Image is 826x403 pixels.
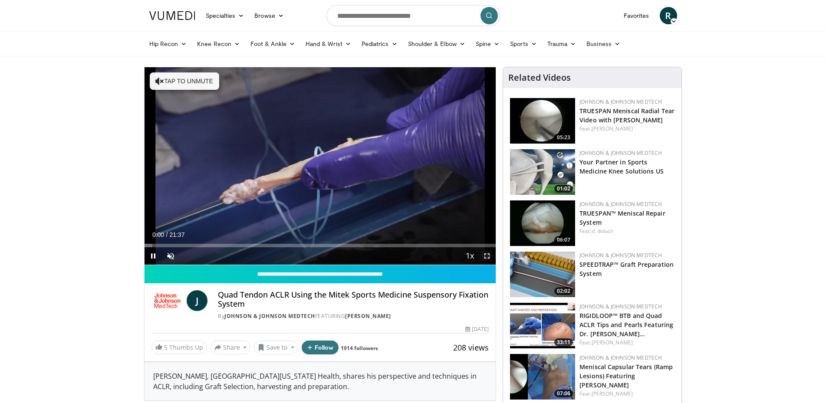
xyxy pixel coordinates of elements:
span: 06:07 [554,236,573,244]
a: 1914 followers [341,344,378,352]
span: 01:02 [554,185,573,193]
div: Feat. [579,339,675,347]
span: 208 views [453,342,489,353]
div: Feat. [579,227,675,235]
img: a46a2fe1-2704-4a9e-acc3-1c278068f6c4.150x105_q85_crop-smart_upscale.jpg [510,252,575,297]
h4: Quad Tendon ACLR Using the Mitek Sports Medicine Suspensory Fixation System [218,290,489,309]
a: Foot & Ankle [245,35,300,52]
a: [PERSON_NAME] [345,312,391,320]
button: Save to [254,341,298,354]
a: Spine [471,35,505,52]
a: Johnson & Johnson MedTech [579,354,662,361]
a: Sports [505,35,542,52]
div: By FEATURING [218,312,489,320]
video-js: Video Player [145,67,496,265]
div: Feat. [579,125,675,133]
a: TRUESPAN Meniscal Radial Tear Video with [PERSON_NAME] [579,107,675,124]
span: 0:00 [152,231,164,238]
img: a9cbc79c-1ae4-425c-82e8-d1f73baa128b.150x105_q85_crop-smart_upscale.jpg [510,98,575,144]
a: Meniscal Capsular Tears (Ramp Lesions) Featuring [PERSON_NAME] [579,363,673,389]
span: 02:02 [554,287,573,295]
h4: Related Videos [508,72,571,83]
a: 07:06 [510,354,575,400]
img: 4bc3a03c-f47c-4100-84fa-650097507746.150x105_q85_crop-smart_upscale.jpg [510,303,575,348]
div: Progress Bar [145,244,496,247]
a: J [187,290,207,311]
a: Your Partner in Sports Medicine Knee Solutions US [579,158,664,175]
a: 5 Thumbs Up [151,341,207,354]
div: [DATE] [465,325,489,333]
button: Unmute [162,247,179,265]
a: 33:11 [510,303,575,348]
a: [PERSON_NAME] [592,339,633,346]
button: Tap to unmute [150,72,219,90]
button: Pause [145,247,162,265]
a: Johnson & Johnson MedTech [579,252,662,259]
a: Knee Recon [192,35,245,52]
a: 02:02 [510,252,575,297]
a: RIGIDLOOP™ BTB and Quad ACLR Tips and Pearls Featuring Dr. [PERSON_NAME]… [579,311,673,338]
span: 05:23 [554,134,573,141]
a: 05:23 [510,98,575,144]
button: Playback Rate [461,247,478,265]
a: Shoulder & Elbow [403,35,471,52]
a: Favorites [619,7,655,24]
a: Johnson & Johnson MedTech [224,312,315,320]
a: [PERSON_NAME] [592,125,633,132]
a: R [660,7,677,24]
a: Hip Recon [144,35,192,52]
a: d. diduch [592,227,614,235]
img: 0543fda4-7acd-4b5c-b055-3730b7e439d4.150x105_q85_crop-smart_upscale.jpg [510,149,575,195]
input: Search topics, interventions [326,5,500,26]
span: 07:06 [554,390,573,397]
a: Pediatrics [356,35,403,52]
a: Business [581,35,625,52]
span: 21:37 [169,231,184,238]
a: Hand & Wrist [300,35,356,52]
a: TRUESPAN™ Meniscal Repair System [579,209,665,226]
img: Johnson & Johnson MedTech [151,290,184,311]
a: Trauma [542,35,582,52]
a: 06:07 [510,200,575,246]
a: [PERSON_NAME] [592,390,633,397]
a: Johnson & Johnson MedTech [579,303,662,310]
img: 0c02c3d5-dde0-442f-bbc0-cf861f5c30d7.150x105_q85_crop-smart_upscale.jpg [510,354,575,400]
img: VuMedi Logo [149,11,195,20]
span: 33:11 [554,338,573,346]
a: Johnson & Johnson MedTech [579,149,662,157]
img: e42d750b-549a-4175-9691-fdba1d7a6a0f.150x105_q85_crop-smart_upscale.jpg [510,200,575,246]
a: Johnson & Johnson MedTech [579,200,662,208]
a: 01:02 [510,149,575,195]
div: Feat. [579,390,675,398]
button: Fullscreen [478,247,496,265]
a: SPEEDTRAP™ Graft Preparation System [579,260,674,278]
span: 5 [164,343,168,351]
a: Specialties [201,7,250,24]
button: Follow [302,341,339,354]
a: Browse [249,7,289,24]
span: / [166,231,168,238]
div: [PERSON_NAME], [GEOGRAPHIC_DATA][US_STATE] Health, shares his perspective and techniques in ACLR,... [145,362,496,400]
button: Share [211,341,251,354]
a: Johnson & Johnson MedTech [579,98,662,105]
